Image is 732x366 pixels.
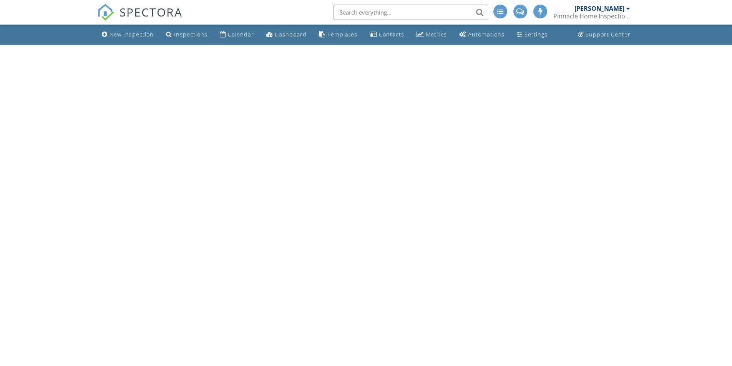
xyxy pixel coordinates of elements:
[426,31,447,38] div: Metrics
[456,28,508,42] a: Automations (Advanced)
[413,28,450,42] a: Metrics
[468,31,505,38] div: Automations
[275,31,307,38] div: Dashboard
[367,28,407,42] a: Contacts
[263,28,310,42] a: Dashboard
[163,28,211,42] a: Inspections
[525,31,548,38] div: Settings
[99,28,157,42] a: New Inspection
[327,31,357,38] div: Templates
[586,31,631,38] div: Support Center
[110,31,154,38] div: New Inspection
[97,4,114,21] img: The Best Home Inspection Software - Spectora
[174,31,207,38] div: Inspections
[228,31,254,38] div: Calendar
[553,12,630,20] div: Pinnacle Home Inspections LLC
[97,10,183,26] a: SPECTORA
[316,28,360,42] a: Templates
[217,28,257,42] a: Calendar
[574,5,624,12] div: [PERSON_NAME]
[514,28,551,42] a: Settings
[120,4,183,20] span: SPECTORA
[334,5,487,20] input: Search everything...
[575,28,634,42] a: Support Center
[379,31,404,38] div: Contacts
